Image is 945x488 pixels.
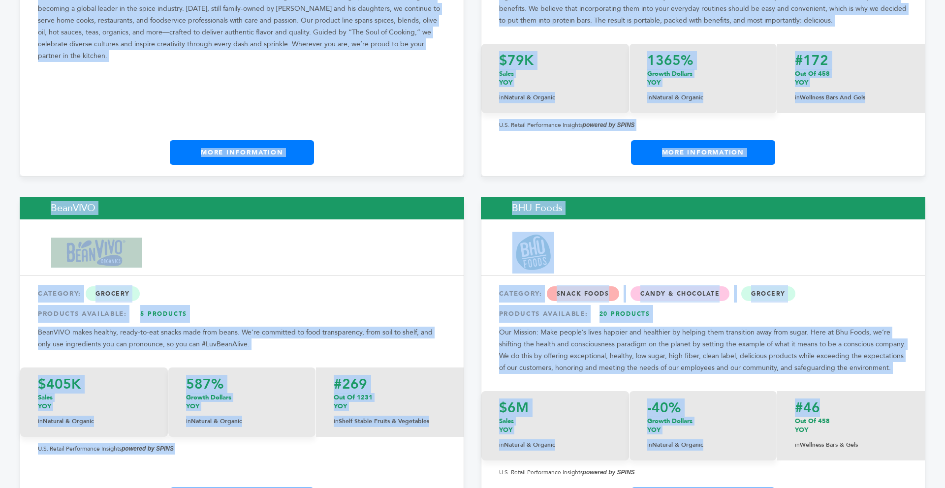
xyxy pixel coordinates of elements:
[499,78,512,87] span: YOY
[186,417,191,425] span: in
[499,426,512,434] span: YOY
[38,285,446,303] div: CATEGORY:
[499,441,504,449] span: in
[499,327,907,374] p: Our Mission: Make people’s lives happier and healthier by helping them transition away from sugar...
[499,119,907,131] p: U.S. Retail Performance Insights
[647,69,759,87] p: Growth Dollars
[647,78,661,87] span: YOY
[499,417,611,434] p: Sales
[499,401,611,415] p: $6M
[795,69,907,87] p: Out of 458
[590,305,659,323] a: 20 Products
[647,426,661,434] span: YOY
[334,416,446,427] p: Shelf Stable Fruits & Vegetables
[51,238,142,268] img: BeanVIVO
[741,286,795,301] span: Grocery
[499,466,907,478] p: U.S. Retail Performance Insights
[547,286,619,301] span: Snack Foods
[795,93,800,101] span: in
[129,305,198,323] a: 5 Products
[795,426,808,434] span: YOY
[334,377,446,391] p: #269
[481,197,925,219] h2: BHU Foods
[122,445,174,452] strong: powered by SPINS
[186,416,298,427] p: Natural & Organic
[647,441,652,449] span: in
[334,402,347,411] span: YOY
[38,417,43,425] span: in
[647,417,759,434] p: Growth Dollars
[795,54,907,67] p: #172
[795,92,907,103] p: Wellness Bars and Gels
[186,393,298,411] p: Growth Dollars
[647,54,759,67] p: 1365%
[499,305,907,323] div: PRODUCTS AVAILABLE:
[170,140,314,165] a: More Information
[583,122,635,128] strong: powered by SPINS
[334,393,446,411] p: Out of 1231
[499,54,611,67] p: $79K
[38,416,150,427] p: Natural & Organic
[583,469,635,476] strong: powered by SPINS
[38,377,150,391] p: $405K
[38,305,446,323] div: PRODUCTS AVAILABLE:
[499,69,611,87] p: Sales
[38,402,51,411] span: YOY
[795,439,907,451] p: Wellness Bars & Gels
[38,393,150,411] p: Sales
[647,439,759,451] p: Natural & Organic
[795,401,907,415] p: #46
[795,78,808,87] span: YOY
[499,439,611,451] p: Natural & Organic
[20,197,464,219] h2: BeanVIVO
[86,286,140,301] span: Grocery
[795,441,800,449] span: in
[631,140,775,165] a: More Information
[38,327,446,350] p: BeanVIVO makes healthy, ready-to-eat snacks made from beans. We're committed to food transparency...
[630,286,729,301] span: Candy & Chocolate
[334,417,339,425] span: in
[499,93,504,101] span: in
[499,285,907,303] div: CATEGORY:
[186,402,199,411] span: YOY
[647,93,652,101] span: in
[38,443,446,455] p: U.S. Retail Performance Insights
[186,377,298,391] p: 587%
[512,232,554,274] img: BHU Foods
[795,417,907,434] p: Out Of 458
[647,92,759,103] p: Natural & Organic
[499,92,611,103] p: Natural & Organic
[647,401,759,415] p: -40%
